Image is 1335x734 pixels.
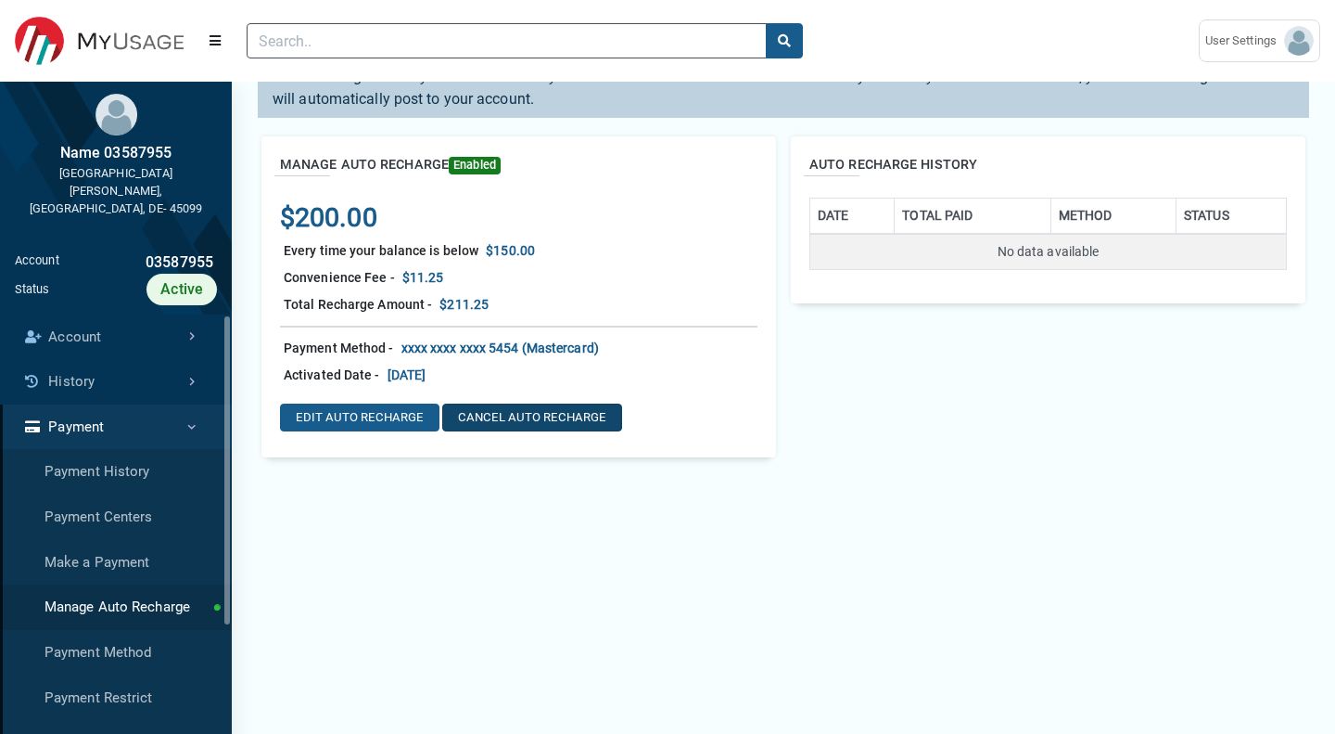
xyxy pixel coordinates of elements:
span: Enabled [449,157,501,174]
div: $211.25 [436,291,492,318]
button: search [766,23,803,58]
div: Payment Method - [280,335,398,362]
div: Every time your balance is below [280,238,482,264]
div: Account [15,251,59,274]
th: DATE [810,198,895,234]
div: $150.00 [482,238,539,264]
div: xxxx xxxx xxxx 5454 (Mastercard) [398,335,603,362]
div: Total Recharge Amount - [280,291,436,318]
div: [GEOGRAPHIC_DATA][PERSON_NAME], [GEOGRAPHIC_DATA], DE- 45099 [15,164,217,218]
div: Status [15,280,50,298]
div: Name 03587955 [15,142,217,164]
button: CANCEL AUTO RECHARGE [442,404,622,431]
img: ESITESTV3 Logo [15,17,184,66]
button: Menu [198,24,232,58]
th: METHOD [1050,198,1176,234]
input: Search [247,23,767,58]
div: Convenience Fee - [280,264,399,291]
h2: MANAGE AUTO RECHARGE [280,155,501,175]
div: Activated Date - [280,362,384,389]
div: $200.00 [280,198,757,238]
span: User Settings [1205,32,1284,50]
td: No data available [810,234,1287,270]
h2: AUTO RECHARGE HISTORY [809,155,1287,175]
div: 03587955 [59,251,217,274]
p: Auto Recharge allows you to automatically maintain a minimum account balance. Once you reach your... [265,66,1302,110]
div: [DATE] [384,362,430,389]
th: TOTAL PAID [895,198,1051,234]
button: EDIT AUTO RECHARGE [280,404,439,431]
div: $11.25 [399,264,448,291]
a: User Settings [1199,19,1320,62]
th: STATUS [1176,198,1287,234]
div: Active [146,274,217,305]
